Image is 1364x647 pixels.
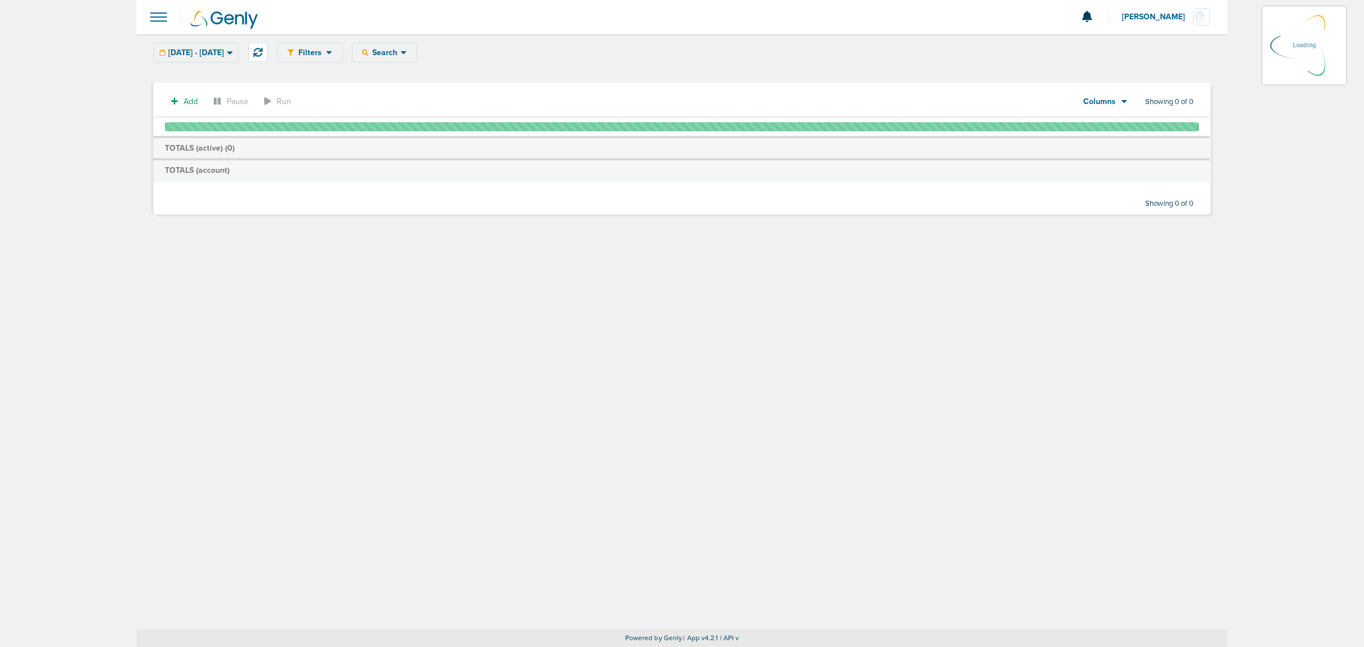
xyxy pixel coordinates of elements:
td: TOTALS (active) ( ) [153,137,1210,160]
button: Add [165,93,204,110]
img: Genly [190,11,258,29]
span: Showing 0 of 0 [1145,97,1193,107]
span: | API v [720,634,739,642]
p: Loading [1293,39,1316,52]
p: Powered by Genly. [136,634,1228,642]
span: 0 [227,143,232,153]
span: [PERSON_NAME] [1122,13,1193,21]
span: | App v4.2.1 [683,634,718,642]
td: TOTALS (account) [153,159,1210,181]
span: Showing 0 of 0 [1145,199,1193,209]
span: Add [184,97,198,106]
